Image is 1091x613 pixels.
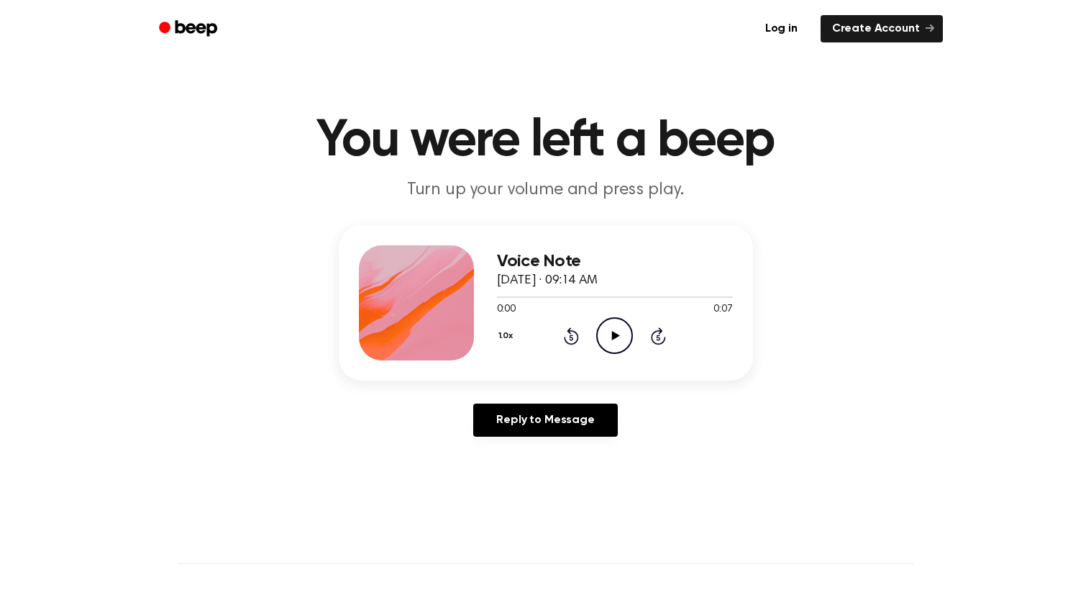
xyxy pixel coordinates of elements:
span: 0:07 [713,302,732,317]
button: 1.0x [497,324,519,348]
h1: You were left a beep [178,115,914,167]
h3: Voice Note [497,252,733,271]
span: [DATE] · 09:14 AM [497,274,598,287]
a: Log in [751,12,812,45]
p: Turn up your volume and press play. [270,178,822,202]
a: Create Account [821,15,943,42]
a: Beep [149,15,230,43]
a: Reply to Message [473,404,617,437]
span: 0:00 [497,302,516,317]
